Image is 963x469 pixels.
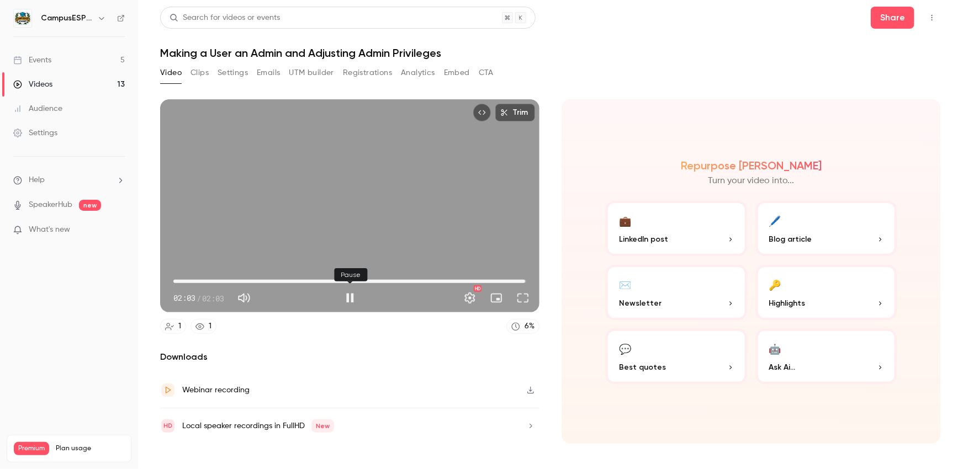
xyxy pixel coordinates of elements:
span: Premium [14,442,49,455]
div: Settings [13,127,57,138]
h1: Making a User an Admin and Adjusting Admin Privileges [160,46,941,60]
img: CampusESP Academy [14,9,31,27]
span: / [197,292,201,304]
button: Settings [459,287,481,309]
div: 💬 [619,340,631,357]
button: Full screen [512,287,534,309]
a: 1 [160,319,186,334]
a: 1 [191,319,216,334]
span: New [311,419,334,433]
button: Pause [339,287,361,309]
button: 🤖Ask Ai... [756,329,897,384]
div: HD [474,285,481,292]
button: 🖊️Blog article [756,201,897,256]
div: Videos [13,79,52,90]
button: Turn on miniplayer [485,287,507,309]
button: Video [160,64,182,82]
div: Local speaker recordings in FullHD [182,419,334,433]
div: Search for videos or events [170,12,280,24]
p: Turn your video into... [708,174,795,188]
span: Highlights [769,297,806,309]
div: ✉️ [619,276,631,293]
h2: Repurpose [PERSON_NAME] [681,159,822,172]
div: 🤖 [769,340,781,357]
button: Registrations [343,64,392,82]
button: ✉️Newsletter [606,265,747,320]
div: 1 [209,321,211,332]
button: Embed video [473,104,491,121]
span: 02:03 [173,292,195,304]
span: LinkedIn post [619,233,668,245]
div: Webinar recording [182,383,250,397]
span: new [79,200,101,211]
button: Settings [218,64,248,82]
span: Newsletter [619,297,662,309]
button: 💼LinkedIn post [606,201,747,256]
div: Pause [335,268,368,281]
li: help-dropdown-opener [13,174,125,186]
div: 1 [178,321,181,332]
span: Plan usage [56,444,124,453]
div: 6 % [525,321,535,332]
span: 02:03 [202,292,224,304]
div: 💼 [619,212,631,229]
span: Ask Ai... [769,361,796,373]
iframe: Noticeable Trigger [112,225,125,235]
button: Embed [444,64,470,82]
button: Share [871,7,914,29]
button: Trim [495,104,535,121]
a: 6% [506,319,539,334]
a: SpeakerHub [29,199,72,211]
div: Audience [13,103,62,114]
button: 🔑Highlights [756,265,897,320]
span: Blog article [769,233,812,245]
span: Best quotes [619,361,666,373]
div: 🖊️ [769,212,781,229]
button: CTA [479,64,494,82]
div: Events [13,55,51,66]
h6: CampusESP Academy [41,13,93,24]
button: Analytics [401,64,435,82]
button: Clips [191,64,209,82]
span: Help [29,174,45,186]
div: 02:03 [173,292,224,304]
button: UTM builder [289,64,334,82]
div: 🔑 [769,276,781,293]
button: Top Bar Actions [923,9,941,26]
h2: Downloads [160,350,539,364]
button: 💬Best quotes [606,329,747,384]
button: Mute [233,287,255,309]
button: Emails [257,64,280,82]
span: What's new [29,224,70,236]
